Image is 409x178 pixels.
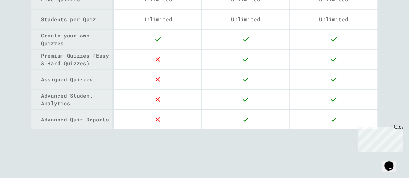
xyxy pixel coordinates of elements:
div: Advanced Quiz Reports [41,116,112,123]
div: Students per Quiz [41,16,112,23]
div: Unlimited [202,10,289,29]
div: Premium Quizzes (Easy & Hard Quizzes) [41,52,112,67]
iframe: chat widget [355,124,403,152]
div: Create your own Quizzes [41,32,112,47]
div: Advanced Student Analytics [41,92,112,107]
div: Unlimited [290,10,377,29]
div: Unlimited [114,10,201,29]
div: Chat with us now!Close [3,3,45,41]
iframe: chat widget [382,152,403,172]
div: Assigned Quizzes [41,76,112,83]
